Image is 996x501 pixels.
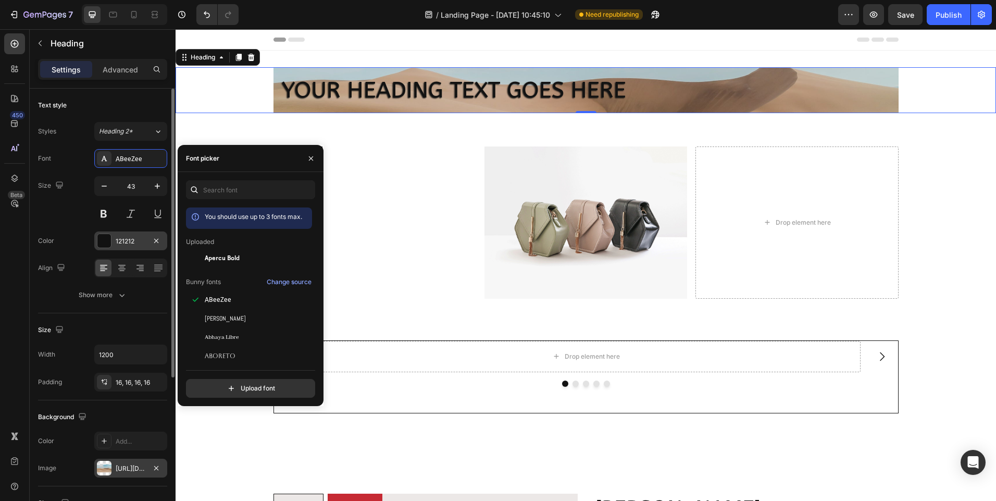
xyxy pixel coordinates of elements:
[936,9,962,20] div: Publish
[116,237,146,246] div: 121212
[226,383,275,394] div: Upload font
[266,276,312,288] button: Change source
[205,295,231,304] span: ABeeZee
[600,189,655,198] div: Drop element here
[205,333,239,342] span: Abhaya Libre
[95,345,167,364] input: Auto
[205,314,246,323] span: [PERSON_NAME]
[116,378,165,387] div: 16, 16, 16, 16
[186,379,315,398] button: Upload font
[38,377,62,387] div: Padding
[888,4,923,25] button: Save
[186,154,219,163] div: Font picker
[38,261,67,275] div: Align
[38,127,56,136] div: Styles
[407,351,414,358] button: Dot
[428,351,434,358] button: Dot
[38,101,67,110] div: Text style
[176,29,996,501] iframe: Design area
[205,213,302,221] span: You should use up to 3 fonts max.
[38,350,55,359] div: Width
[961,450,986,475] div: Open Intercom Messenger
[267,277,312,287] div: Change source
[99,127,133,136] span: Heading 2*
[116,437,165,446] div: Add...
[38,179,66,193] div: Size
[205,253,240,263] span: Apercu Bold
[186,237,214,247] p: Uploaded
[38,236,54,246] div: Color
[38,410,89,424] div: Background
[79,290,127,300] div: Show more
[586,10,639,19] span: Need republishing
[205,351,235,361] span: Aboreto
[387,351,393,358] button: Dot
[103,64,138,75] p: Advanced
[441,9,550,20] span: Landing Page - [DATE] 10:45:10
[927,4,970,25] button: Publish
[38,286,167,304] button: Show more
[38,323,66,337] div: Size
[436,9,439,20] span: /
[152,465,207,488] pre: Sale 8% off
[100,313,129,342] button: Carousel Back Arrow
[10,111,25,119] div: 450
[8,191,25,199] div: Beta
[186,277,221,287] p: Bunny fonts
[419,465,723,494] h2: [PERSON_NAME]
[397,351,403,358] button: Dot
[389,323,444,332] div: Drop element here
[418,351,424,358] button: Dot
[309,117,512,270] img: image_demo.jpg
[4,4,78,25] button: 7
[116,464,146,473] div: [URL][DOMAIN_NAME]
[68,8,73,21] p: 7
[196,4,239,25] div: Undo/Redo
[51,37,163,50] p: Heading
[52,64,81,75] p: Settings
[116,154,165,164] div: ABeeZee
[897,10,914,19] span: Save
[38,463,56,473] div: Image
[38,436,54,446] div: Color
[692,313,721,342] button: Carousel Next Arrow
[38,154,51,163] div: Font
[186,180,315,199] input: Search font
[94,122,167,141] button: Heading 2*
